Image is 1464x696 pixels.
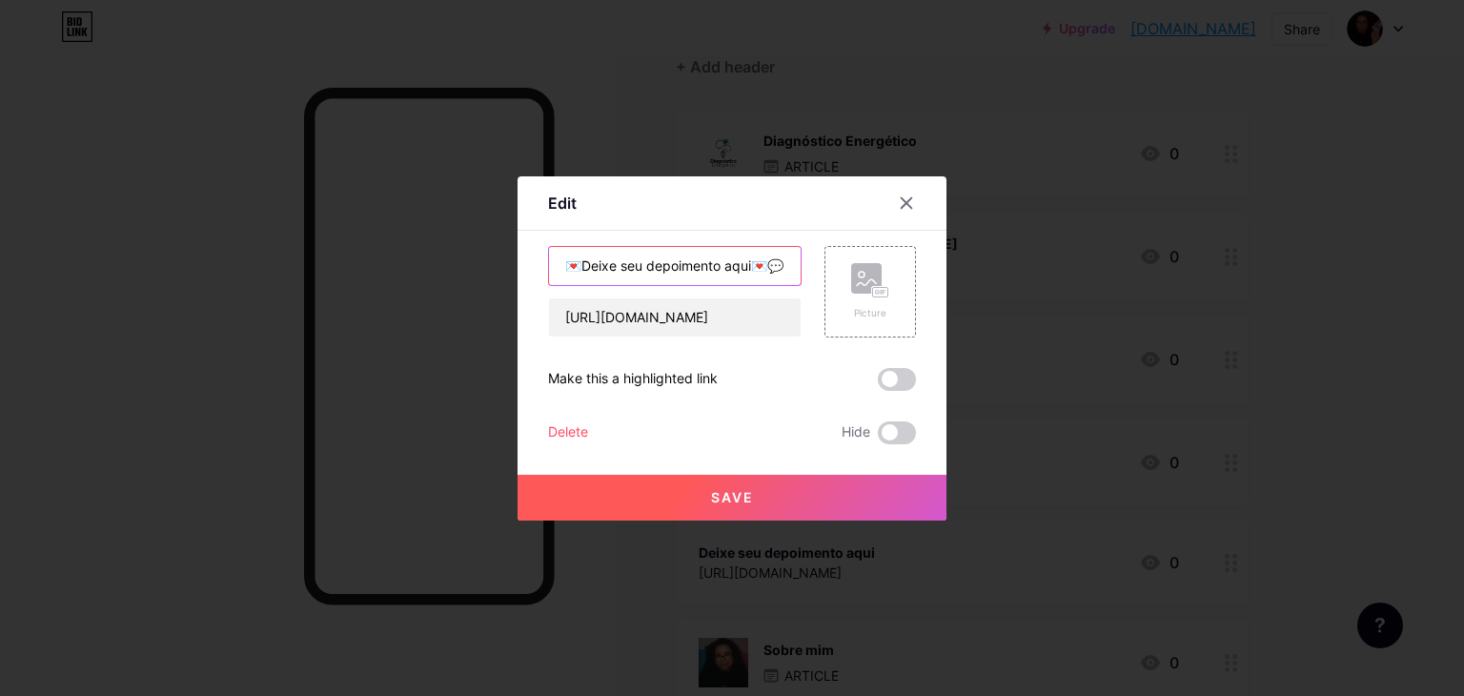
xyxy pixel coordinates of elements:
div: Make this a highlighted link [548,368,718,391]
div: Edit [548,192,577,215]
div: Picture [851,306,889,320]
span: Save [711,489,754,505]
div: Delete [548,421,588,444]
input: Title [549,247,801,285]
span: Hide [842,421,870,444]
input: URL [549,298,801,337]
button: Save [518,475,946,521]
